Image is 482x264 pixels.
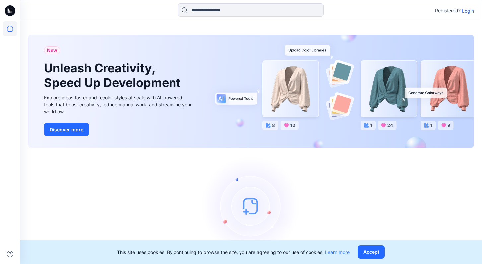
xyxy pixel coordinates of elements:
[44,123,89,136] button: Discover more
[117,249,350,256] p: This site uses cookies. By continuing to browse the site, you are agreeing to our use of cookies.
[201,156,301,256] img: empty-state-image.svg
[44,61,183,90] h1: Unleash Creativity, Speed Up Development
[44,94,193,115] div: Explore ideas faster and recolor styles at scale with AI-powered tools that boost creativity, red...
[47,46,57,54] span: New
[325,249,350,255] a: Learn more
[44,123,193,136] a: Discover more
[435,7,461,15] p: Registered?
[462,7,474,14] p: Login
[358,245,385,259] button: Accept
